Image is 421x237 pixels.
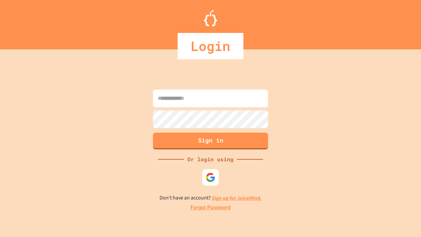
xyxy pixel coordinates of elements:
[160,194,262,202] p: Don't have an account?
[366,182,414,210] iframe: chat widget
[212,195,262,201] a: Sign up for JuiceMind.
[153,133,268,149] button: Sign in
[190,204,231,212] a: Forgot Password
[206,172,215,182] img: google-icon.svg
[184,155,237,163] div: Or login using
[178,33,243,59] div: Login
[393,211,414,230] iframe: chat widget
[204,10,217,26] img: Logo.svg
